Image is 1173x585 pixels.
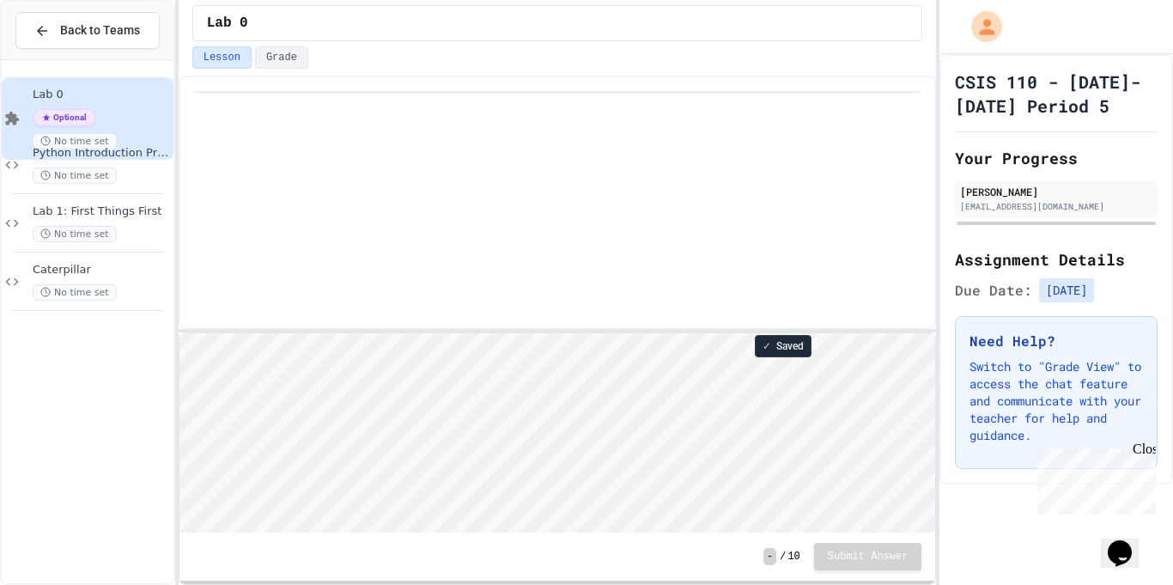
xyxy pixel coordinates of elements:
[60,21,140,40] span: Back to Teams
[953,7,1006,46] div: My Account
[955,70,1158,118] h1: CSIS 110 - [DATE]-[DATE] Period 5
[179,333,936,533] iframe: Snap! Programming Environment
[33,133,117,149] span: No time set
[33,146,170,161] span: Python Introduction Practice
[255,46,308,69] button: Grade
[33,88,170,102] span: Lab 0
[192,46,252,69] button: Lesson
[960,200,1152,213] div: [EMAIL_ADDRESS][DOMAIN_NAME]
[960,184,1152,199] div: [PERSON_NAME]
[33,284,117,301] span: No time set
[763,548,776,565] span: -
[33,168,117,184] span: No time set
[33,109,96,126] span: Optional
[969,358,1143,444] p: Switch to "Grade View" to access the chat feature and communicate with your teacher for help and ...
[828,550,909,564] span: Submit Answer
[7,7,119,109] div: Chat with us now!Close
[763,339,771,353] span: ✓
[787,550,799,564] span: 10
[1039,278,1094,302] span: [DATE]
[33,263,170,277] span: Caterpillar
[955,280,1032,301] span: Due Date:
[207,13,248,34] span: Lab 0
[955,247,1158,271] h2: Assignment Details
[33,204,170,219] span: Lab 1: First Things First
[1030,442,1156,515] iframe: chat widget
[955,146,1158,170] h2: Your Progress
[33,226,117,242] span: No time set
[15,12,160,49] button: Back to Teams
[814,543,922,570] button: Submit Answer
[1101,516,1156,568] iframe: chat widget
[780,550,786,564] span: /
[969,331,1143,351] h3: Need Help?
[776,339,804,353] span: Saved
